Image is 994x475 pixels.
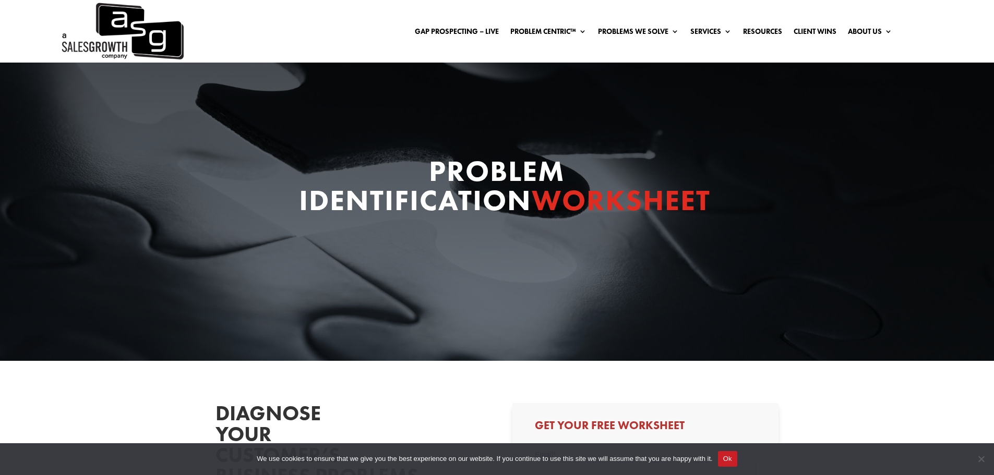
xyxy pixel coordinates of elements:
[299,156,696,220] h1: Problem Identification
[794,28,836,39] a: Client Wins
[718,451,737,467] button: Ok
[510,28,586,39] a: Problem Centric™
[690,28,732,39] a: Services
[532,181,711,219] span: Worksheet
[976,454,986,464] span: No
[598,28,679,39] a: Problems We Solve
[848,28,892,39] a: About Us
[535,420,756,436] h3: Get Your Free Worksheet
[743,28,782,39] a: Resources
[257,454,712,464] span: We use cookies to ensure that we give you the best experience on our website. If you continue to ...
[415,28,499,39] a: Gap Prospecting – LIVE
